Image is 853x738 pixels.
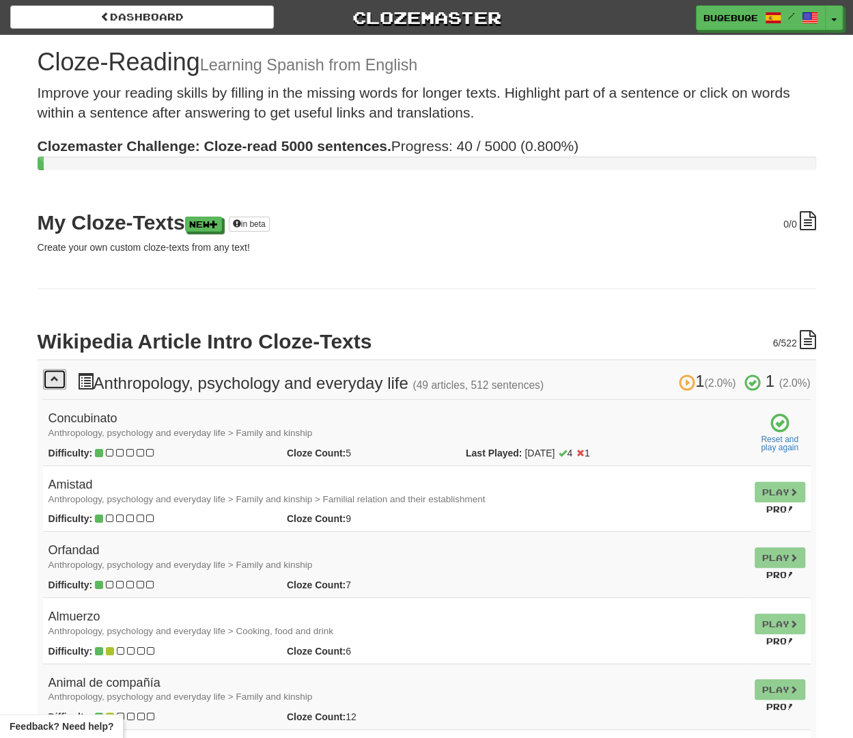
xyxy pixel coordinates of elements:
strong: Difficulty: [48,711,93,722]
span: 4 [559,448,572,459]
div: 7 [277,578,456,592]
p: Improve your reading skills by filling in the missing words for longer texts. Highlight part of a... [38,83,816,123]
p: Create your own custom cloze-texts from any text! [38,241,816,254]
small: Anthropology, psychology and everyday life > Cooking, food and drink [48,626,333,636]
div: 12 [277,710,456,724]
strong: Difficulty: [48,448,93,459]
strong: Difficulty: [48,513,93,524]
span: Progress: 40 / 5000 (0.800%) [38,138,579,154]
span: 0 [783,219,789,230]
div: /522 [772,330,815,350]
h2: My Cloze-Texts [38,211,816,234]
h4: Amistad [48,478,744,506]
h2: Wikipedia Article Intro Cloze-Texts [38,330,816,353]
span: Open feedback widget [10,720,113,733]
small: (49 articles, 512 sentences) [412,379,544,391]
div: 9 [277,512,456,525]
span: 1 [679,372,740,390]
h4: Almuerzo [48,610,744,638]
h4: Concubinato [48,412,744,439]
small: Anthropology, psychology and everyday life > Family and kinship [48,560,313,570]
span: / [788,11,795,20]
span: [DATE] [525,446,589,460]
h1: Cloze-Reading [38,49,816,76]
a: Clozemaster [294,5,558,29]
h4: Orfandad [48,544,744,571]
small: (2.0%) [704,377,736,389]
strong: Cloze Count: [287,513,346,524]
a: Dashboard [10,5,274,29]
strong: Last Played: [466,448,522,459]
small: Pro! [766,702,794,711]
h4: Animal de compañía [48,676,744,704]
strong: Cloze Count: [287,448,346,459]
a: in beta [229,217,270,232]
strong: Cloze Count: [287,579,346,590]
strong: Difficulty: [48,646,93,657]
small: Pro! [766,570,794,579]
small: Anthropology, psychology and everyday life > Family and kinship [48,692,313,702]
div: 5 [277,446,456,460]
small: Pro! [766,636,794,646]
a: Reset andplay again [755,435,805,452]
small: Anthropology, psychology and everyday life > Family and kinship [48,428,313,438]
span: 1 [766,372,774,390]
a: New [185,217,222,232]
h3: Anthropology, psychology and everyday life [77,372,811,392]
small: Anthropology, psychology and everyday life > Family and kinship > Familial relation and their est... [48,494,486,504]
small: Pro! [766,504,794,514]
strong: Difficulty: [48,579,93,590]
div: 6 [277,644,456,658]
span: 6 [772,338,778,348]
span: 1 [576,448,590,459]
strong: Cloze Count: [287,711,346,722]
small: (2.0%) [779,377,811,389]
span: Buqebuqe [703,12,758,24]
a: Buqebuqe / [696,5,826,30]
strong: Clozemaster Challenge: Cloze-read 5000 sentences. [38,138,391,154]
strong: Cloze Count: [287,646,346,657]
small: Learning Spanish from English [200,56,418,74]
div: /0 [783,211,815,231]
